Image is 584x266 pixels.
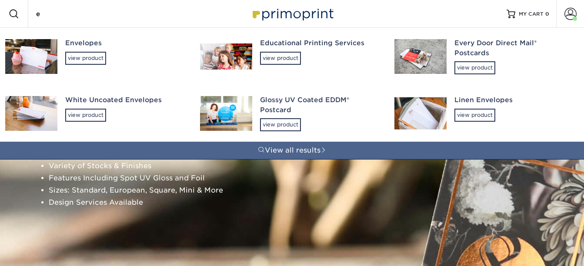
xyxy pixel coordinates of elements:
[65,109,106,122] div: view product
[200,96,252,130] img: Glossy UV Coated EDDM® Postcard
[389,85,584,142] a: Linen Envelopesview product
[545,11,549,17] span: 0
[454,61,495,74] div: view product
[65,38,184,48] div: Envelopes
[260,52,301,65] div: view product
[394,97,447,130] img: Linen Envelopes
[200,43,252,70] img: Educational Printing Services
[65,52,106,65] div: view product
[260,95,379,115] div: Glossy UV Coated EDDM® Postcard
[389,28,584,85] a: Every Door Direct Mail® Postcardsview product
[65,95,184,105] div: White Uncoated Envelopes
[49,172,551,184] li: Features Including Spot UV Gloss and Foil
[5,96,57,131] img: White Uncoated Envelopes
[260,118,301,131] div: view product
[49,184,551,196] li: Sizes: Standard, European, Square, Mini & More
[260,38,379,48] div: Educational Printing Services
[454,109,495,122] div: view product
[249,4,336,23] img: Primoprint
[5,39,57,73] img: Envelopes
[195,28,390,85] a: Educational Printing Servicesview product
[195,85,390,142] a: Glossy UV Coated EDDM® Postcardview product
[394,39,447,74] img: Every Door Direct Mail® Postcards
[49,160,551,172] li: Variety of Stocks & Finishes
[49,196,551,209] li: Design Services Available
[454,95,574,105] div: Linen Envelopes
[35,9,120,19] input: SEARCH PRODUCTS.....
[454,38,574,58] div: Every Door Direct Mail® Postcards
[519,10,544,18] span: MY CART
